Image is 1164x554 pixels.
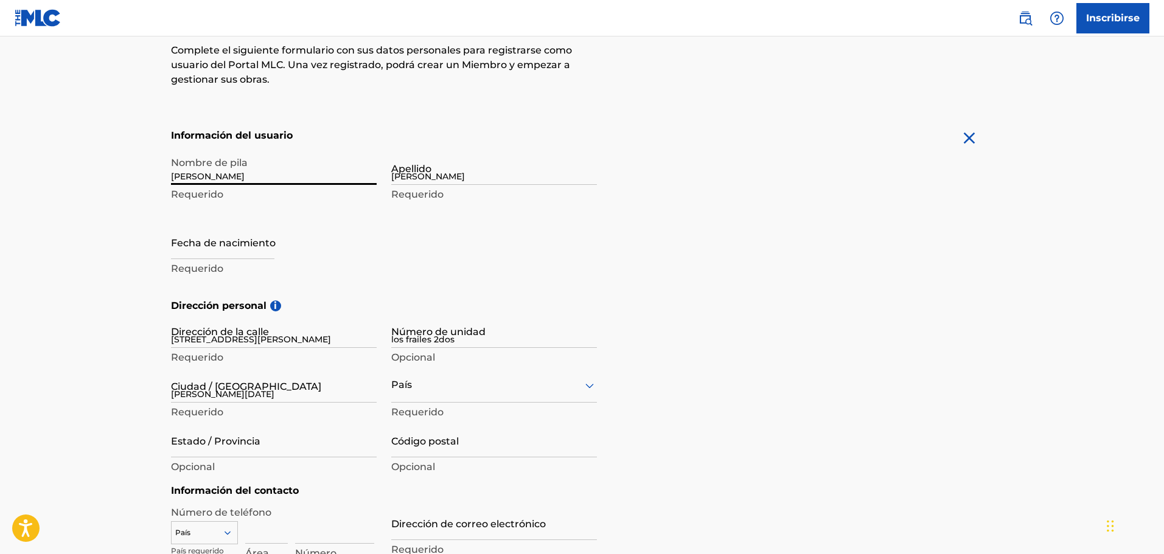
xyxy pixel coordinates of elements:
font: Inscribirse [1086,12,1140,24]
img: Logotipo del MLC [15,9,61,27]
a: Búsqueda pública [1013,6,1037,30]
font: Información del usuario [171,130,293,141]
div: Ayuda [1045,6,1069,30]
font: i [274,300,277,311]
font: Complete el siguiente formulario con sus datos personales para registrarse como usuario del Porta... [171,44,572,85]
font: Opcional [171,461,215,473]
iframe: Widget de chat [1103,496,1164,554]
font: Requerido [171,406,223,418]
img: ayuda [1050,11,1064,26]
font: Fecha de nacimiento [171,237,276,249]
div: Arrastrar [1107,508,1114,544]
a: Inscribirse [1076,3,1149,33]
font: Requerido [171,263,223,274]
font: Información del contacto [171,485,299,496]
img: buscar [1018,11,1033,26]
font: Número de teléfono [171,507,271,518]
font: Opcional [391,351,435,363]
font: Requerido [391,406,444,418]
font: Dirección personal [171,300,267,311]
img: cerca [960,128,979,148]
font: Opcional [391,461,435,473]
font: Requerido [171,189,223,200]
font: Requerido [171,351,223,363]
font: Requerido [391,189,444,200]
